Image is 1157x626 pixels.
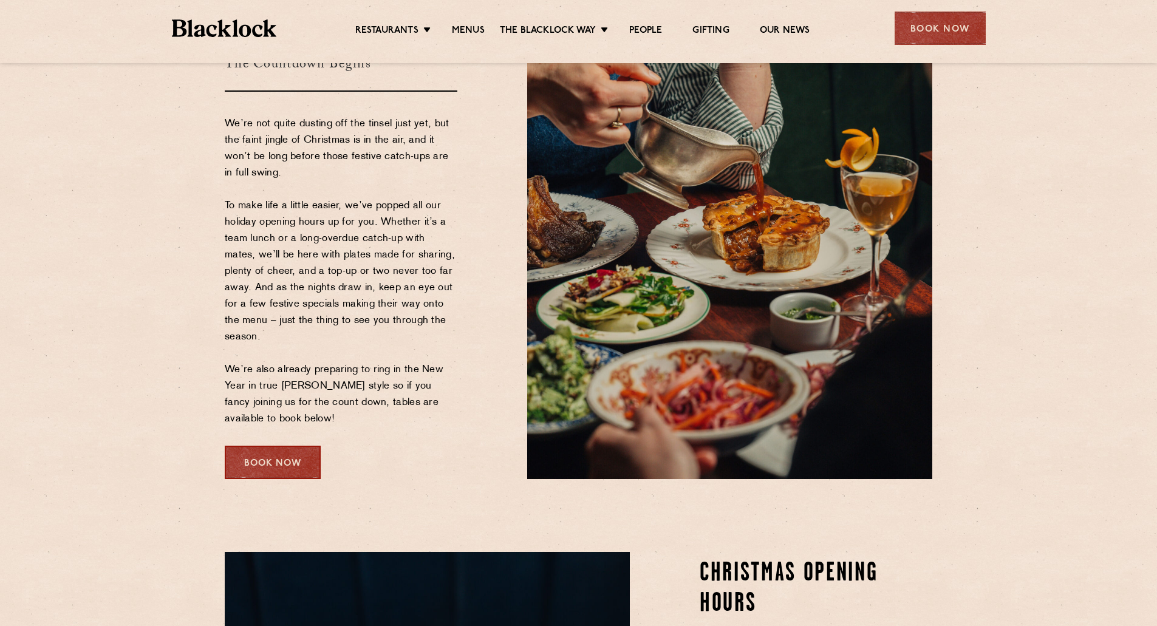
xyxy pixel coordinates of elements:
h3: The Countdown Begins [225,36,457,92]
a: People [629,25,662,38]
img: BL_Textured_Logo-footer-cropped.svg [172,19,277,37]
a: Menus [452,25,485,38]
div: Book Now [895,12,986,45]
p: We’re not quite dusting off the tinsel just yet, but the faint jingle of Christmas is in the air,... [225,116,457,427]
div: Book Now [225,446,321,479]
h2: Christmas Opening Hours [700,559,932,619]
a: Restaurants [355,25,418,38]
a: The Blacklock Way [500,25,596,38]
a: Our News [760,25,810,38]
a: Gifting [692,25,729,38]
